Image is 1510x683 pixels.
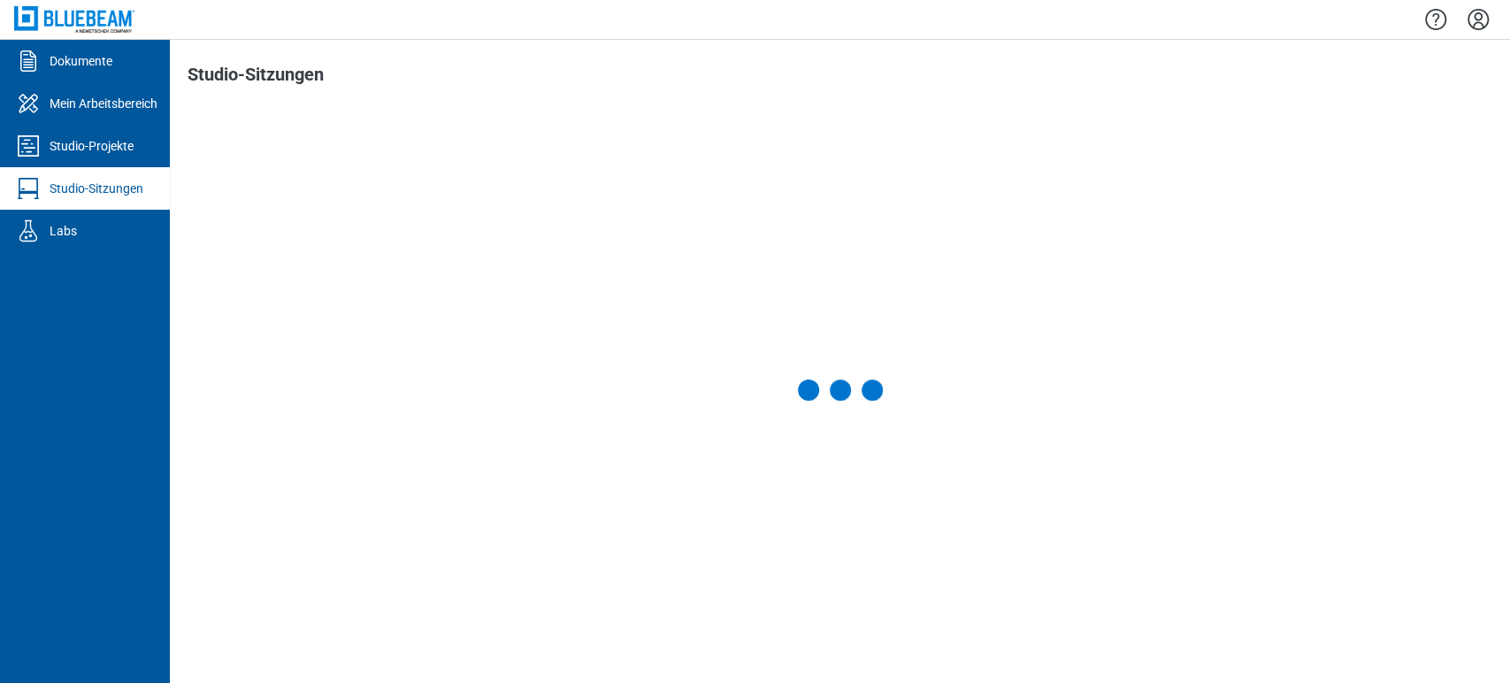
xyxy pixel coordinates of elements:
[50,180,143,197] div: Studio-Sitzungen
[14,89,42,118] svg: Mein Arbeitsbereich
[14,132,42,160] svg: Studio-Projekte
[50,95,157,112] div: Mein Arbeitsbereich
[50,137,134,155] div: Studio-Projekte
[188,65,324,93] h1: Studio-Sitzungen
[1464,4,1492,35] button: Einstellungen
[798,380,883,401] div: loadingMyProjects
[50,222,77,240] div: Labs
[14,217,42,245] svg: Labs
[14,174,42,203] svg: Studio-Sitzungen
[14,6,134,32] img: Bluebeam, Inc.
[50,52,112,70] div: Dokumente
[14,47,42,75] svg: Dokumente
